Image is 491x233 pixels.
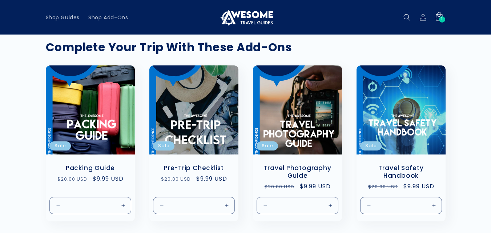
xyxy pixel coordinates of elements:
summary: Search [399,9,415,25]
a: Travel Safety Handbook [364,164,438,180]
a: Shop Guides [41,10,84,25]
input: Quantity for Default Title [389,197,413,214]
img: Awesome Travel Guides [218,9,273,26]
a: Pre-Trip Checklist [157,164,231,172]
a: Travel Photography Guide [260,164,335,180]
span: Shop Add-Ons [88,14,128,21]
strong: Complete Your Trip With These Add-Ons [46,39,292,55]
span: 1 [441,16,443,23]
input: Quantity for Default Title [286,197,309,214]
span: Shop Guides [46,14,80,21]
a: Packing Guide [53,164,128,172]
input: Quantity for Default Title [79,197,102,214]
a: Shop Add-Ons [84,10,132,25]
ul: Slider [46,65,446,221]
a: Awesome Travel Guides [216,6,275,29]
input: Quantity for Default Title [182,197,206,214]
